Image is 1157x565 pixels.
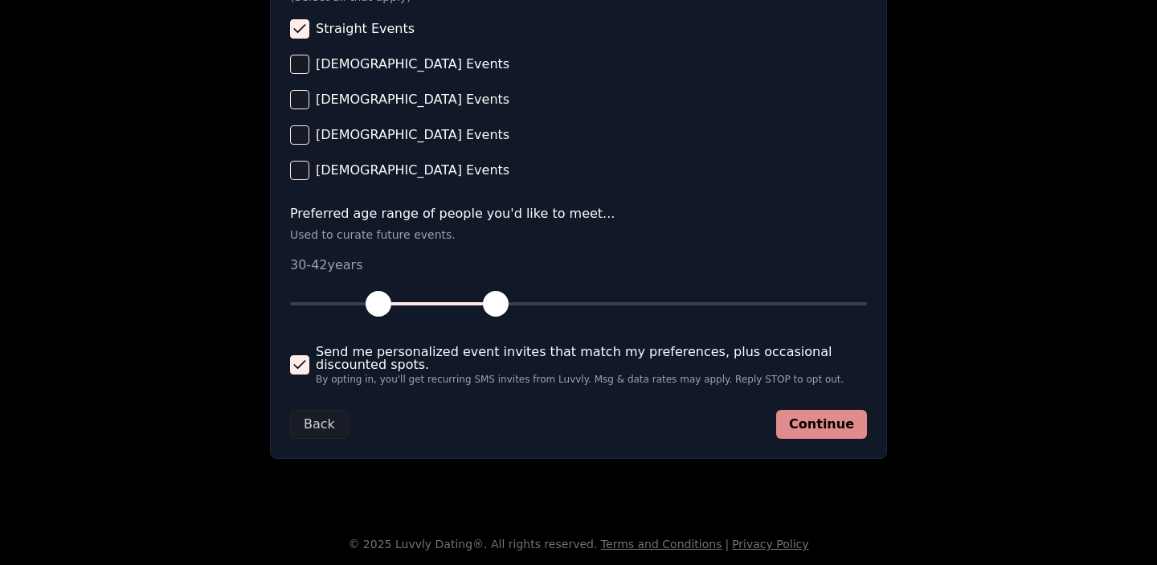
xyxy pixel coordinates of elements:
span: Send me personalized event invites that match my preferences, plus occasional discounted spots. [316,346,867,371]
button: [DEMOGRAPHIC_DATA] Events [290,90,309,109]
label: Preferred age range of people you'd like to meet... [290,207,867,220]
button: Straight Events [290,19,309,39]
p: Used to curate future events. [290,227,867,243]
p: 30 - 42 years [290,256,867,275]
span: By opting in, you'll get recurring SMS invites from Luvvly. Msg & data rates may apply. Reply STO... [316,375,867,384]
button: Send me personalized event invites that match my preferences, plus occasional discounted spots.By... [290,355,309,375]
button: Continue [776,410,867,439]
a: Privacy Policy [732,538,808,551]
button: [DEMOGRAPHIC_DATA] Events [290,125,309,145]
span: | [725,538,729,551]
button: [DEMOGRAPHIC_DATA] Events [290,55,309,74]
span: [DEMOGRAPHIC_DATA] Events [316,129,509,141]
a: Terms and Conditions [601,538,722,551]
span: [DEMOGRAPHIC_DATA] Events [316,58,509,71]
span: [DEMOGRAPHIC_DATA] Events [316,164,509,177]
span: Straight Events [316,23,415,35]
button: Back [290,410,349,439]
span: [DEMOGRAPHIC_DATA] Events [316,93,509,106]
button: [DEMOGRAPHIC_DATA] Events [290,161,309,180]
